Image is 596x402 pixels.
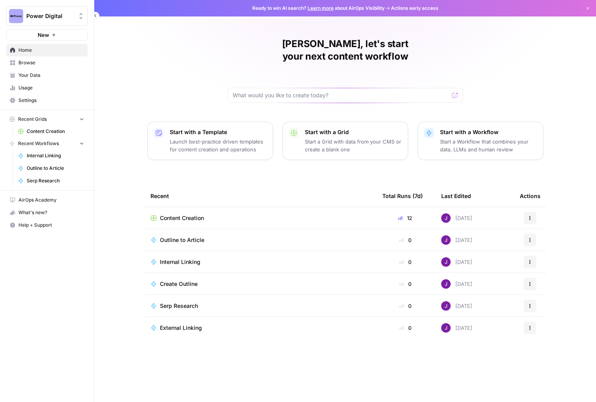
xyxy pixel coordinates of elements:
button: Recent Grids [6,113,88,125]
img: nj1ssy6o3lyd6ijko0eoja4aphzn [441,213,451,223]
a: Content Creation [15,125,88,138]
button: Start with a WorkflowStart a Workflow that combines your data, LLMs and human review [418,122,543,160]
span: Power Digital [26,12,74,20]
span: Your Data [18,72,84,79]
div: [DATE] [441,235,472,245]
a: Internal Linking [15,149,88,162]
a: External Linking [150,324,370,332]
span: Settings [18,97,84,104]
a: Settings [6,94,88,107]
span: Internal Linking [160,258,200,266]
h1: [PERSON_NAME], let's start your next content workflow [227,38,463,63]
span: Actions early access [391,5,438,12]
div: Actions [520,185,541,207]
button: Recent Workflows [6,138,88,149]
a: Home [6,44,88,56]
span: Serp Research [27,177,84,184]
p: Start with a Template [170,128,266,136]
a: Internal Linking [150,258,370,266]
a: Your Data [6,69,88,82]
div: Recent [150,185,370,207]
span: New [38,31,49,39]
input: What would you like to create today? [233,91,449,99]
div: [DATE] [441,301,472,311]
div: [DATE] [441,257,472,267]
div: [DATE] [441,279,472,289]
span: Usage [18,84,84,91]
span: Serp Research [160,302,198,310]
p: Launch best-practice driven templates for content creation and operations [170,138,266,153]
span: Internal Linking [27,152,84,159]
span: Help + Support [18,222,84,229]
a: Outline to Article [15,162,88,175]
span: Recent Grids [18,116,47,123]
div: What's new? [7,207,87,218]
span: Outline to Article [27,165,84,172]
button: New [6,29,88,41]
p: Start with a Workflow [440,128,537,136]
div: 0 [382,302,429,310]
span: Outline to Article [160,236,204,244]
a: Serp Research [150,302,370,310]
span: Create Outline [160,280,198,288]
button: Start with a GridStart a Grid with data from your CMS or create a blank one [282,122,408,160]
span: Ready to win AI search? about AirOps Visibility [252,5,385,12]
a: Browse [6,56,88,69]
div: 0 [382,258,429,266]
button: Help + Support [6,219,88,231]
div: [DATE] [441,213,472,223]
a: Usage [6,82,88,94]
a: Serp Research [15,175,88,187]
button: Workspace: Power Digital [6,6,88,26]
div: 12 [382,214,429,222]
p: Start with a Grid [305,128,402,136]
span: Content Creation [160,214,204,222]
img: nj1ssy6o3lyd6ijko0eoja4aphzn [441,323,451,333]
button: What's new? [6,206,88,219]
a: Outline to Article [150,236,370,244]
span: AirOps Academy [18,196,84,204]
p: Start a Workflow that combines your data, LLMs and human review [440,138,537,153]
img: nj1ssy6o3lyd6ijko0eoja4aphzn [441,279,451,289]
a: Content Creation [150,214,370,222]
div: 0 [382,324,429,332]
img: nj1ssy6o3lyd6ijko0eoja4aphzn [441,257,451,267]
img: Power Digital Logo [9,9,23,23]
button: Start with a TemplateLaunch best-practice driven templates for content creation and operations [147,122,273,160]
a: AirOps Academy [6,194,88,206]
div: Total Runs (7d) [382,185,423,207]
span: Content Creation [27,128,84,135]
span: Recent Workflows [18,140,59,147]
img: nj1ssy6o3lyd6ijko0eoja4aphzn [441,235,451,245]
span: External Linking [160,324,202,332]
img: nj1ssy6o3lyd6ijko0eoja4aphzn [441,301,451,311]
div: Last Edited [441,185,471,207]
p: Start a Grid with data from your CMS or create a blank one [305,138,402,153]
div: [DATE] [441,323,472,333]
div: 0 [382,280,429,288]
span: Browse [18,59,84,66]
a: Create Outline [150,280,370,288]
span: Home [18,47,84,54]
a: Learn more [308,5,334,11]
div: 0 [382,236,429,244]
